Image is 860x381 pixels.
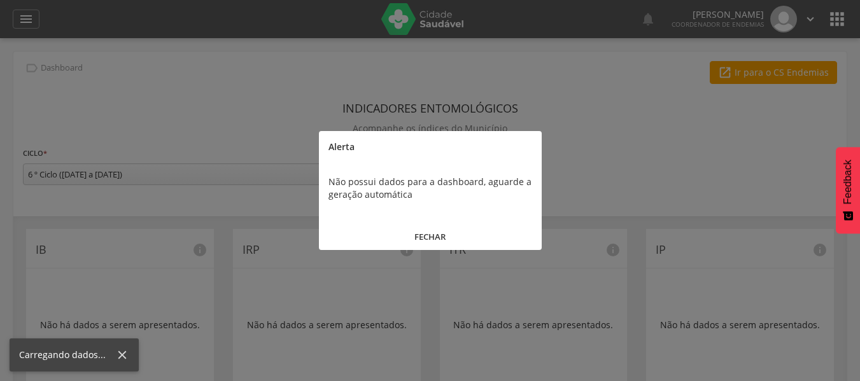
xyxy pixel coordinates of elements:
div: Carregando dados... [19,349,115,361]
span: Feedback [842,160,854,204]
button: Feedback - Mostrar pesquisa [836,147,860,233]
div: Alerta [319,131,542,163]
div: Não possui dados para a dashboard, aguarde a geração automática [319,163,542,214]
button: FECHAR [319,223,542,251]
